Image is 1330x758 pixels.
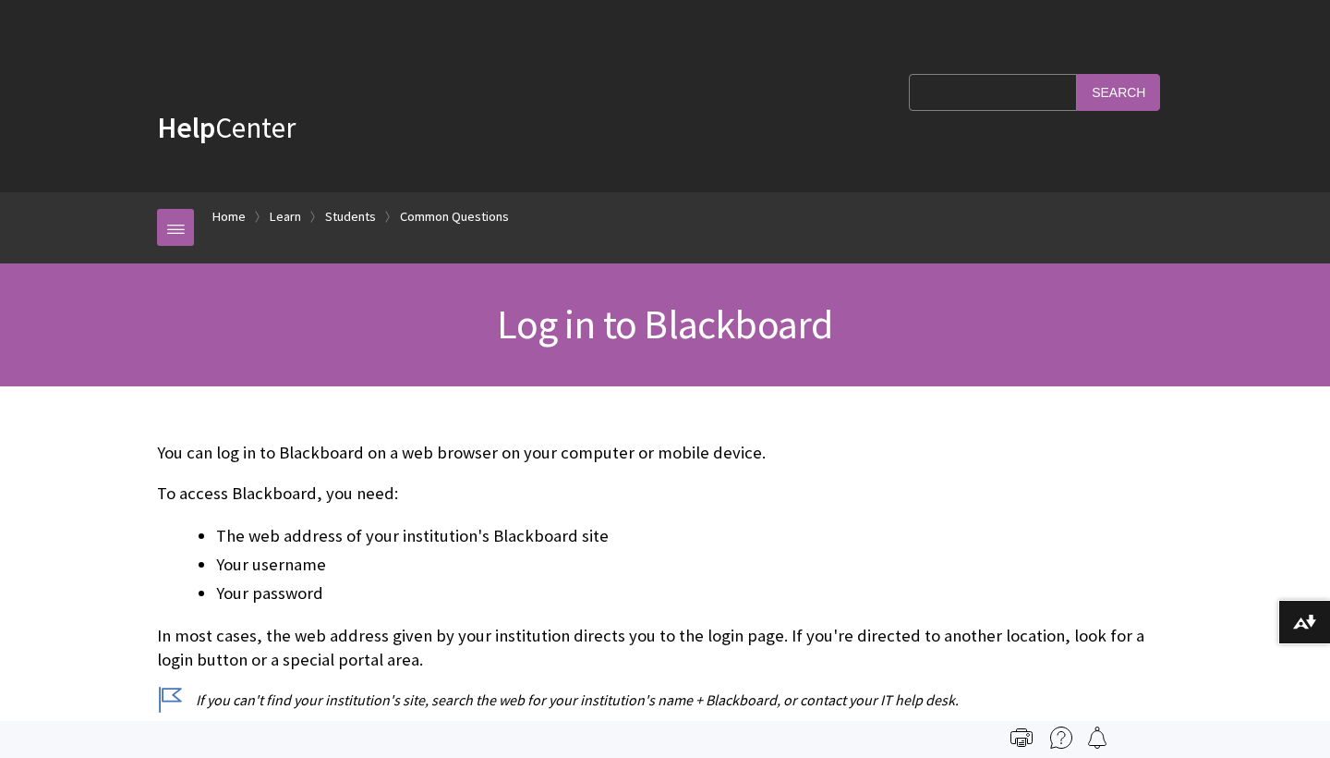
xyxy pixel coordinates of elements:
[157,624,1173,672] p: In most cases, the web address given by your institution directs you to the login page. If you're...
[1010,727,1033,749] img: Print
[1086,727,1108,749] img: Follow this page
[157,43,388,97] img: Blackboard by Anthology
[157,690,1173,710] p: If you can't find your institution's site, search the web for your institution's name + Blackboar...
[212,205,246,228] a: Home
[400,205,509,228] a: Common Questions
[1077,74,1160,110] input: Search
[497,299,832,349] span: Log in to Blackboard
[216,581,1173,606] li: Your password
[270,205,301,228] a: Learn
[157,109,296,146] a: HelpCenter
[157,109,215,146] strong: Help
[157,482,1173,506] p: To access Blackboard, you need:
[216,523,1173,549] li: The web address of your institution's Blackboard site
[325,205,376,228] a: Students
[157,441,1173,465] p: You can log in to Blackboard on a web browser on your computer or mobile device.
[1050,727,1072,749] img: More help
[216,552,1173,578] li: Your username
